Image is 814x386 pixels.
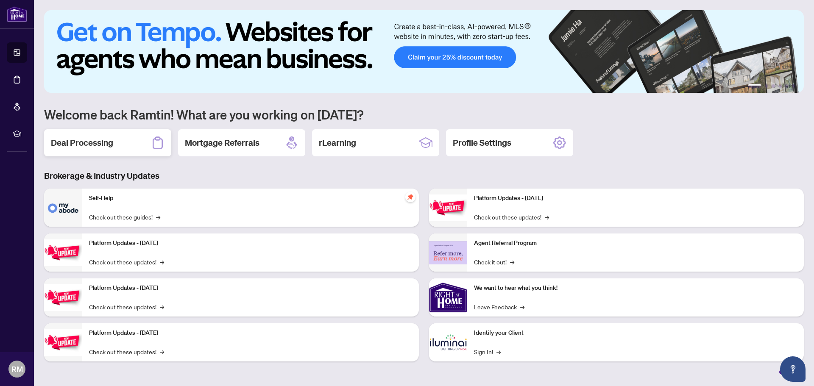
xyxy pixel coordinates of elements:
[474,347,501,356] a: Sign In!→
[792,84,795,88] button: 6
[772,84,775,88] button: 3
[160,347,164,356] span: →
[89,194,412,203] p: Self-Help
[89,239,412,248] p: Platform Updates - [DATE]
[44,284,82,311] img: Platform Updates - July 21, 2025
[7,6,27,22] img: logo
[89,328,412,338] p: Platform Updates - [DATE]
[510,257,514,267] span: →
[429,194,467,221] img: Platform Updates - June 23, 2025
[474,257,514,267] a: Check it out!→
[474,302,524,311] a: Leave Feedback→
[89,212,160,222] a: Check out these guides!→
[89,347,164,356] a: Check out these updates!→
[160,257,164,267] span: →
[778,84,782,88] button: 4
[545,212,549,222] span: →
[474,328,797,338] p: Identify your Client
[185,137,259,149] h2: Mortgage Referrals
[44,329,82,356] img: Platform Updates - July 8, 2025
[780,356,806,382] button: Open asap
[474,283,797,293] p: We want to hear what you think!
[405,192,415,202] span: pushpin
[44,189,82,227] img: Self-Help
[453,137,511,149] h2: Profile Settings
[160,302,164,311] span: →
[474,212,549,222] a: Check out these updates!→
[89,257,164,267] a: Check out these updates!→
[474,194,797,203] p: Platform Updates - [DATE]
[44,239,82,266] img: Platform Updates - September 16, 2025
[89,302,164,311] a: Check out these updates!→
[44,170,804,182] h3: Brokerage & Industry Updates
[319,137,356,149] h2: rLearning
[765,84,768,88] button: 2
[89,283,412,293] p: Platform Updates - [DATE]
[496,347,501,356] span: →
[429,323,467,361] img: Identify your Client
[474,239,797,248] p: Agent Referral Program
[11,363,23,375] span: RM
[748,84,761,88] button: 1
[429,278,467,317] img: We want to hear what you think!
[44,106,804,122] h1: Welcome back Ramtin! What are you working on [DATE]?
[520,302,524,311] span: →
[429,241,467,264] img: Agent Referral Program
[156,212,160,222] span: →
[785,84,789,88] button: 5
[44,10,804,93] img: Slide 0
[51,137,113,149] h2: Deal Processing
